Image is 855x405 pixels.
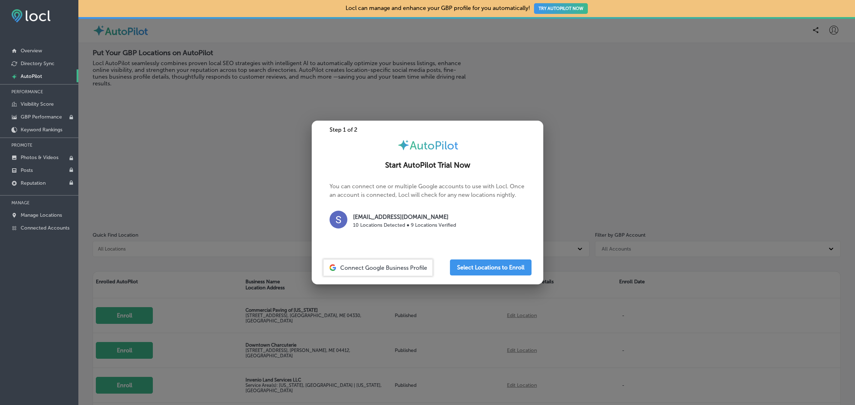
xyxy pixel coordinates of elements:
button: TRY AUTOPILOT NOW [534,3,588,14]
p: Keyword Rankings [21,127,62,133]
p: Connected Accounts [21,225,69,231]
p: Overview [21,48,42,54]
p: Reputation [21,180,46,186]
p: Visibility Score [21,101,54,107]
p: 10 Locations Detected ● 9 Locations Verified [353,221,456,229]
p: Manage Locations [21,212,62,218]
p: [EMAIL_ADDRESS][DOMAIN_NAME] [353,213,456,221]
div: Step 1 of 2 [312,126,543,133]
p: Photos & Videos [21,154,58,161]
p: Directory Sync [21,61,55,67]
p: Posts [21,167,33,173]
h2: Start AutoPilot Trial Now [320,161,535,170]
span: Connect Google Business Profile [340,264,427,271]
p: You can connect one or multiple Google accounts to use with Locl. Once an account is connected, L... [330,182,525,237]
button: Select Locations to Enroll [450,259,532,275]
p: AutoPilot [21,73,42,79]
img: fda3e92497d09a02dc62c9cd864e3231.png [11,9,51,22]
span: AutoPilot [410,139,458,152]
p: GBP Performance [21,114,62,120]
img: autopilot-icon [397,139,410,151]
